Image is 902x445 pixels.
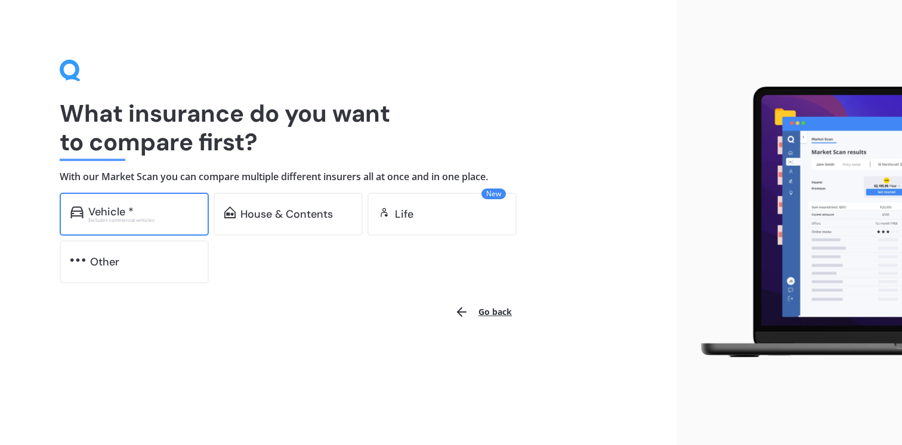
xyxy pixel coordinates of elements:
[224,206,236,218] img: home-and-contents.b802091223b8502ef2dd.svg
[240,208,333,220] div: House & Contents
[447,298,519,326] button: Go back
[70,254,85,266] img: other.81dba5aafe580aa69f38.svg
[686,81,902,364] img: laptop.webp
[60,99,617,156] h1: What insurance do you want to compare first?
[88,218,198,222] div: Excludes commercial vehicles
[395,208,413,220] div: Life
[90,256,119,268] div: Other
[481,188,506,199] span: New
[60,171,617,183] h4: With our Market Scan you can compare multiple different insurers all at once and in one place.
[378,206,390,218] img: life.f720d6a2d7cdcd3ad642.svg
[70,206,84,218] img: car.f15378c7a67c060ca3f3.svg
[88,206,134,218] div: Vehicle *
